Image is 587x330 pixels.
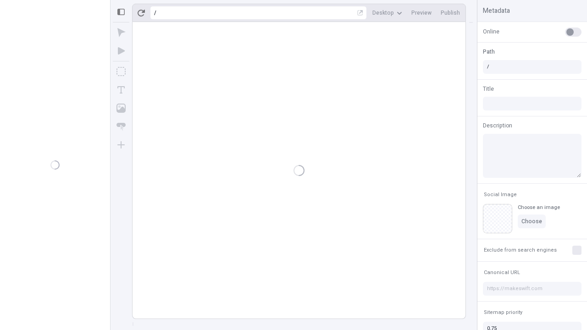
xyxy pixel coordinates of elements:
span: Sitemap priority [484,309,522,316]
button: Button [113,118,129,135]
span: Canonical URL [484,269,520,276]
button: Exclude from search engines [482,245,559,256]
button: Canonical URL [482,267,522,278]
button: Image [113,100,129,116]
span: Desktop [372,9,394,16]
button: Social Image [482,189,519,200]
button: Desktop [369,6,406,20]
span: Title [483,85,494,93]
button: Preview [408,6,435,20]
span: Description [483,121,512,130]
input: https://makeswift.com [483,282,581,296]
div: Choose an image [518,204,560,211]
span: Exclude from search engines [484,247,557,253]
button: Text [113,82,129,98]
span: Choose [521,218,542,225]
button: Box [113,63,129,80]
div: / [154,9,156,16]
span: Path [483,48,495,56]
button: Sitemap priority [482,307,524,318]
span: Publish [441,9,460,16]
button: Publish [437,6,464,20]
button: Choose [518,214,546,228]
span: Preview [411,9,432,16]
span: Social Image [484,191,517,198]
span: Online [483,27,499,36]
